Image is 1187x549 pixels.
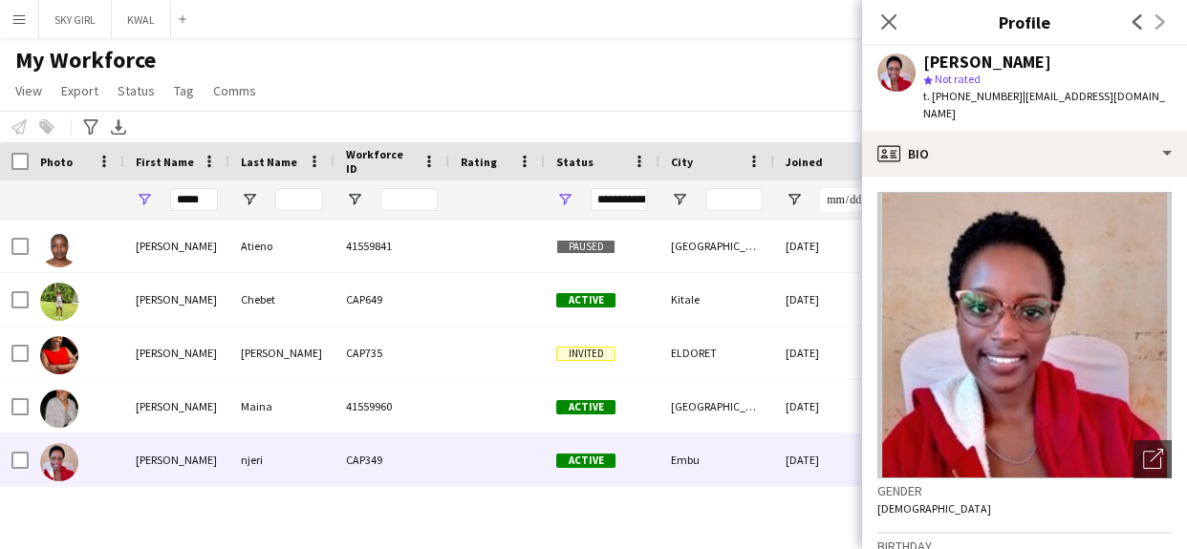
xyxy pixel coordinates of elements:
[124,433,229,486] div: [PERSON_NAME]
[335,327,449,379] div: CAP735
[380,188,438,211] input: Workforce ID Filter Input
[205,78,264,103] a: Comms
[820,188,877,211] input: Joined Filter Input
[556,240,615,254] span: Paused
[556,347,615,361] span: Invited
[166,78,202,103] a: Tag
[862,131,1187,177] div: Bio
[346,191,363,208] button: Open Filter Menu
[229,327,335,379] div: [PERSON_NAME]
[39,1,112,38] button: SKY GIRL
[556,155,593,169] span: Status
[241,155,297,169] span: Last Name
[174,82,194,99] span: Tag
[15,46,156,74] span: My Workforce
[659,220,774,272] div: [GEOGRAPHIC_DATA]
[40,155,73,169] span: Photo
[877,482,1172,499] h3: Gender
[213,82,256,99] span: Comms
[335,273,449,326] div: CAP649
[556,400,615,414] span: Active
[112,1,171,38] button: KWAL
[54,78,106,103] a: Export
[923,53,1051,71] div: [PERSON_NAME]
[229,273,335,326] div: Chebet
[229,433,335,486] div: njeri
[229,380,335,433] div: Maina
[124,327,229,379] div: [PERSON_NAME]
[40,229,78,267] img: Marion Atieno
[935,72,981,86] span: Not rated
[556,293,615,307] span: Active
[110,78,162,103] a: Status
[659,273,774,326] div: Kitale
[40,443,78,481] img: Marion njeri
[659,380,774,433] div: [GEOGRAPHIC_DATA]
[877,192,1172,478] img: Crew avatar or photo
[124,273,229,326] div: [PERSON_NAME]
[774,433,889,486] div: [DATE]
[136,155,194,169] span: First Name
[229,220,335,272] div: Atieno
[671,155,693,169] span: City
[15,82,42,99] span: View
[774,380,889,433] div: [DATE]
[170,188,218,211] input: First Name Filter Input
[124,380,229,433] div: [PERSON_NAME]
[923,89,1023,103] span: t. [PHONE_NUMBER]
[556,454,615,468] span: Active
[923,89,1165,120] span: | [EMAIL_ADDRESS][DOMAIN_NAME]
[61,82,98,99] span: Export
[40,336,78,374] img: Marion Kabachia
[862,10,1187,34] h3: Profile
[705,188,763,211] input: City Filter Input
[786,155,823,169] span: Joined
[774,273,889,326] div: [DATE]
[335,433,449,486] div: CAP349
[461,155,497,169] span: Rating
[877,501,991,516] span: [DEMOGRAPHIC_DATA]
[671,191,688,208] button: Open Filter Menu
[346,147,415,176] span: Workforce ID
[118,82,155,99] span: Status
[275,188,323,211] input: Last Name Filter Input
[79,116,102,138] app-action-btn: Advanced filters
[124,220,229,272] div: [PERSON_NAME]
[40,390,78,428] img: Marion Maina
[241,191,258,208] button: Open Filter Menu
[774,220,889,272] div: [DATE]
[40,283,78,321] img: Marion Chebet
[335,220,449,272] div: 41559841
[786,191,803,208] button: Open Filter Menu
[136,191,153,208] button: Open Filter Menu
[556,191,573,208] button: Open Filter Menu
[1133,440,1172,478] div: Open photos pop-in
[335,380,449,433] div: 41559960
[107,116,130,138] app-action-btn: Export XLSX
[659,433,774,486] div: Embu
[659,327,774,379] div: ELDORET
[774,327,889,379] div: [DATE]
[8,78,50,103] a: View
